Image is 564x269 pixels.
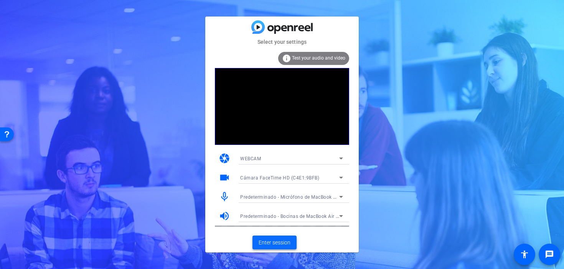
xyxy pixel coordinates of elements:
span: Test your audio and video [292,55,345,61]
mat-icon: info [282,54,291,63]
span: WEBCAM [240,156,261,161]
mat-icon: camera [219,153,230,164]
span: Predeterminado - Micrófono de MacBook Air (Built-in) [240,194,360,200]
img: blue-gradient.svg [251,20,313,34]
mat-icon: mic_none [219,191,230,203]
mat-icon: videocam [219,172,230,183]
span: Predeterminado - Bocinas de MacBook Air (Built-in) [240,213,355,219]
mat-icon: volume_up [219,210,230,222]
button: Enter session [252,236,297,249]
span: Enter session [259,239,290,247]
mat-card-subtitle: Select your settings [205,38,359,46]
mat-icon: message [545,250,554,259]
span: Cámara FaceTime HD (C4E1:9BFB) [240,175,319,181]
mat-icon: accessibility [520,250,529,259]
